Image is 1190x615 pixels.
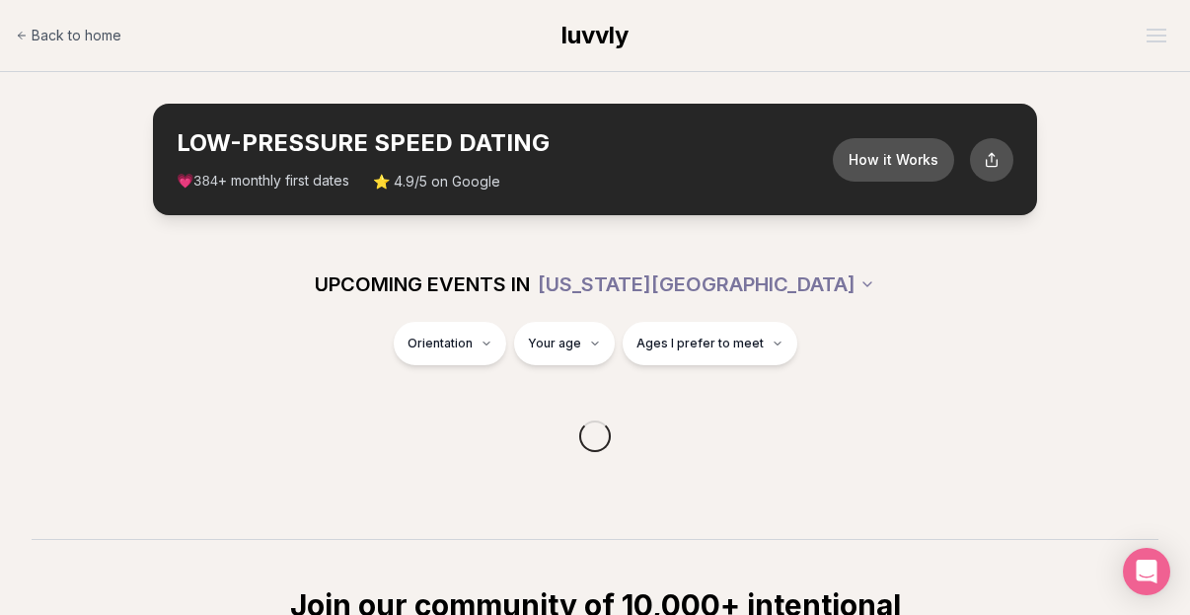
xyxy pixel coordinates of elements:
[193,174,218,190] span: 384
[636,336,764,351] span: Ages I prefer to meet
[16,16,121,55] a: Back to home
[177,127,833,159] h2: LOW-PRESSURE SPEED DATING
[528,336,581,351] span: Your age
[561,20,629,51] a: luvvly
[1139,21,1174,50] button: Open menu
[623,322,797,365] button: Ages I prefer to meet
[394,322,506,365] button: Orientation
[538,263,875,306] button: [US_STATE][GEOGRAPHIC_DATA]
[32,26,121,45] span: Back to home
[408,336,473,351] span: Orientation
[1123,548,1170,595] div: Open Intercom Messenger
[833,138,954,182] button: How it Works
[373,172,500,192] span: ⭐ 4.9/5 on Google
[561,21,629,49] span: luvvly
[315,270,530,298] span: UPCOMING EVENTS IN
[177,171,349,192] span: 💗 + monthly first dates
[514,322,615,365] button: Your age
